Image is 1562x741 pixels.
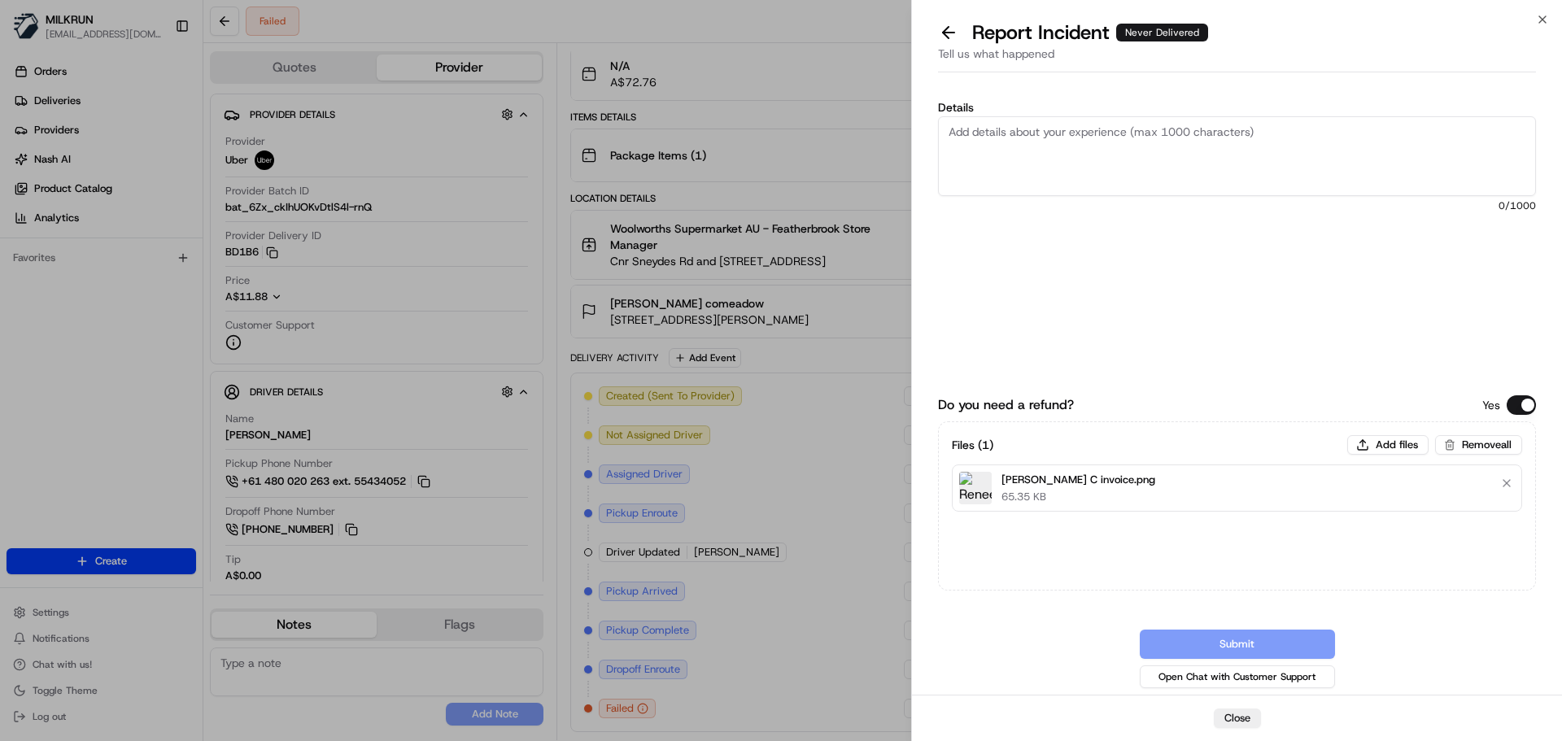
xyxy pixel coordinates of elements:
label: Do you need a refund? [938,395,1074,415]
div: Never Delivered [1116,24,1208,41]
div: Tell us what happened [938,46,1536,72]
button: Remove file [1495,472,1518,495]
p: Yes [1482,397,1500,413]
span: 0 /1000 [938,199,1536,212]
button: Open Chat with Customer Support [1140,665,1335,688]
p: [PERSON_NAME] C invoice.png [1001,472,1155,488]
img: Renee C invoice.png [959,472,992,504]
button: Close [1214,708,1261,728]
h3: Files ( 1 ) [952,437,993,453]
p: Report Incident [972,20,1208,46]
button: Removeall [1435,435,1522,455]
p: 65.35 KB [1001,490,1155,504]
button: Add files [1347,435,1429,455]
label: Details [938,102,1536,113]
